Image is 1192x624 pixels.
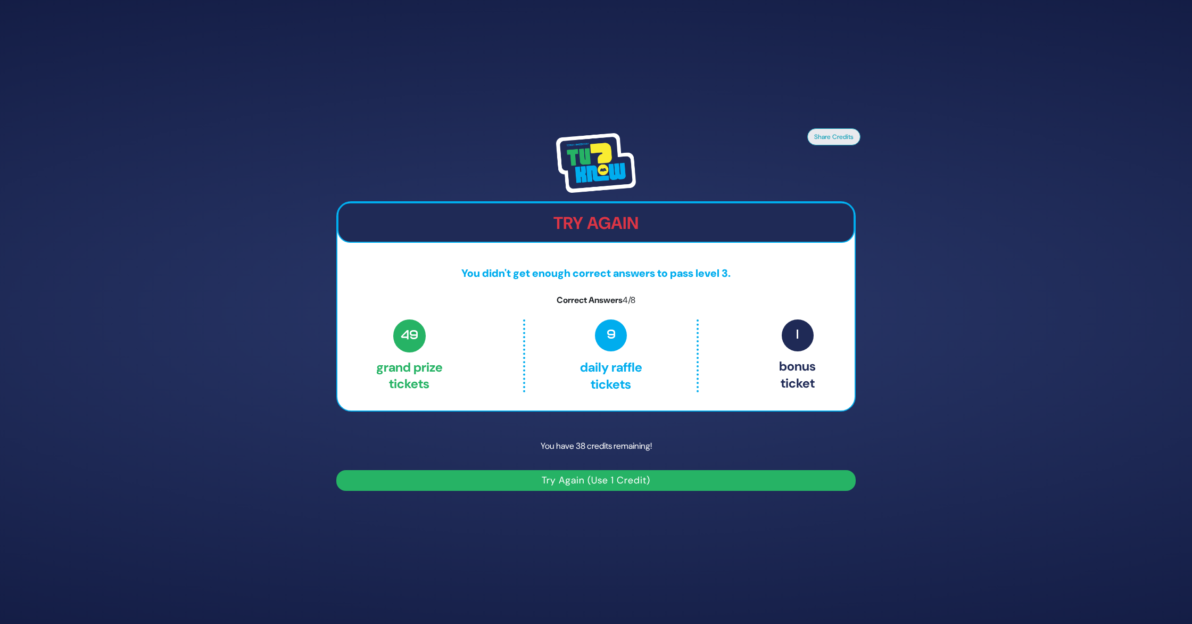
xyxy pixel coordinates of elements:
[548,319,674,392] p: Daily Raffle tickets
[782,319,814,351] span: 1
[556,133,636,193] img: Tournament Logo
[807,128,860,145] button: Share Credits
[338,213,854,233] h2: Try Again
[376,319,443,392] p: Grand Prize tickets
[779,319,816,392] p: Bonus ticket
[336,470,856,491] button: Try Again (Use 1 Credit)
[337,265,855,281] p: You didn't get enough correct answers to pass level 3.
[336,431,856,462] p: You have 38 credits remaining!
[623,294,635,306] span: 4/8
[595,319,627,351] span: 9
[393,319,426,352] span: 49
[337,294,855,307] p: Correct Answers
